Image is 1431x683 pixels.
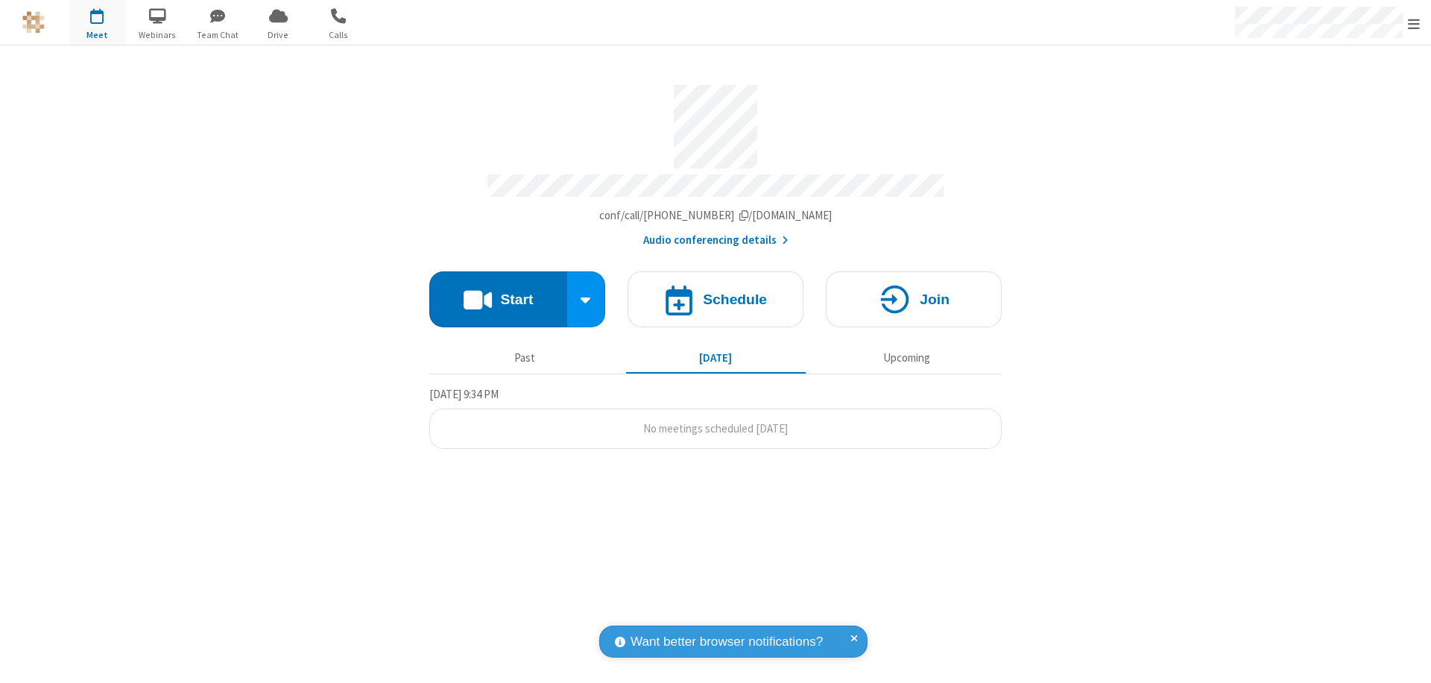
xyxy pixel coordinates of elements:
[130,28,186,42] span: Webinars
[703,292,767,306] h4: Schedule
[628,271,803,327] button: Schedule
[643,232,789,249] button: Audio conferencing details
[817,344,996,372] button: Upcoming
[190,28,246,42] span: Team Chat
[435,344,615,372] button: Past
[567,271,606,327] div: Start conference options
[311,28,367,42] span: Calls
[599,208,833,222] span: Copy my meeting room link
[920,292,950,306] h4: Join
[826,271,1002,327] button: Join
[599,207,833,224] button: Copy my meeting room linkCopy my meeting room link
[429,271,567,327] button: Start
[429,74,1002,249] section: Account details
[69,28,125,42] span: Meet
[500,292,533,306] h4: Start
[626,344,806,372] button: [DATE]
[429,387,499,401] span: [DATE] 9:34 PM
[643,421,788,435] span: No meetings scheduled [DATE]
[250,28,306,42] span: Drive
[631,632,823,652] span: Want better browser notifications?
[22,11,45,34] img: QA Selenium DO NOT DELETE OR CHANGE
[429,385,1002,450] section: Today's Meetings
